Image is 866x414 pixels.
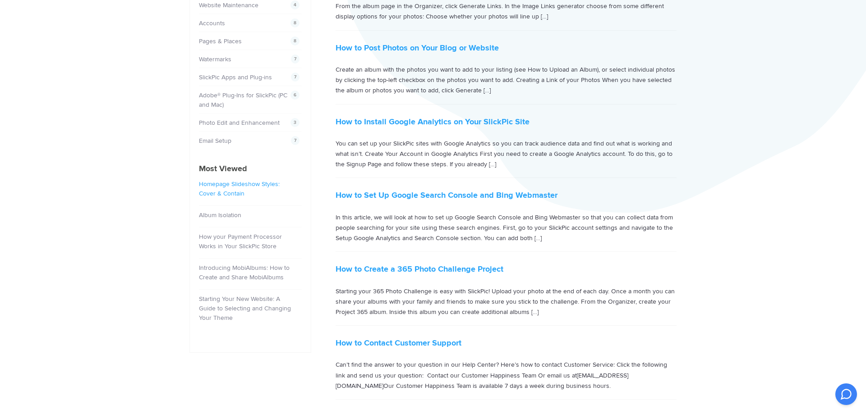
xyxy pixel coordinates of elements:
[291,136,299,145] span: 7
[336,138,677,170] p: You can set up your SlickPic sites with Google Analytics so you can track audience data and find ...
[199,180,280,197] a: Homepage Slideshow Styles: Cover & Contain
[199,295,291,322] a: Starting Your New Website: A Guide to Selecting and Changing Your Theme
[199,137,231,145] a: Email Setup
[199,73,272,81] a: SlickPic Apps and Plug-ins
[290,18,299,27] span: 8
[290,36,299,45] span: 8
[336,212,677,244] p: In this article, we will look at how to set up Google Search Console and Bing Webmaster so that y...
[199,264,290,281] a: Introducing MobiAlbums: How to Create and Share MobiAlbums
[336,264,503,274] a: How to Create a 365 Photo Challenge Project
[336,190,557,200] a: How to Set Up Google Search Console and Bing Webmaster
[290,91,299,100] span: 6
[199,37,242,45] a: Pages & Places
[336,64,677,96] p: Create an album with the photos you want to add to your listing (see How to Upload an Album), or ...
[199,163,302,175] h4: Most Viewed
[199,119,280,127] a: Photo Edit and Enhancement
[199,19,225,27] a: Accounts
[290,118,299,127] span: 3
[199,55,231,63] a: Watermarks
[336,43,499,53] a: How to Post Photos on Your Blog or Website
[291,73,299,82] span: 7
[199,211,241,219] a: Album Isolation
[336,338,461,348] a: How to Contact Customer Support
[199,233,282,250] a: How your Payment Processor Works in Your SlickPic Store
[290,0,299,9] span: 4
[199,1,258,9] a: Website Maintenance
[336,117,530,127] a: How to Install Google Analytics on Your SlickPic Site
[291,55,299,64] span: 7
[336,286,677,318] p: Starting your 365 Photo Challenge is easy with SlickPic! Upload your photo at the end of each day...
[199,91,287,109] a: Adobe® Plug-Ins for SlickPic (PC and Mac)
[336,359,677,391] p: Can’t find the answer to your question in our Help Center? Here’s how to contact Customer Service...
